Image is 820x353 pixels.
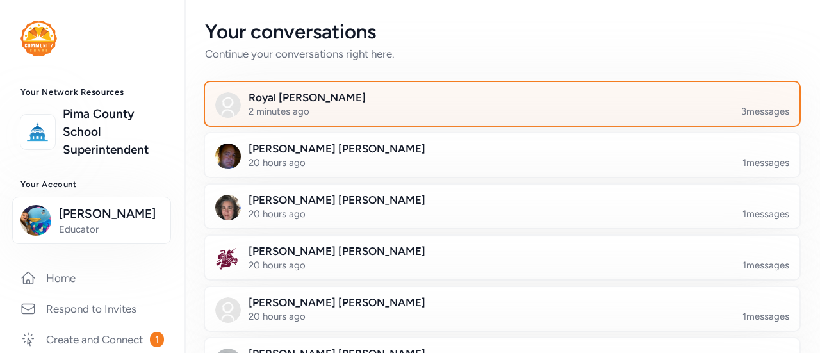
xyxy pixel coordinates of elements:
[63,105,164,159] a: Pima County School Superintendent
[59,205,163,223] span: [PERSON_NAME]
[10,264,174,292] a: Home
[205,21,799,44] div: Your conversations
[20,21,57,56] img: logo
[10,295,174,323] a: Respond to Invites
[20,179,164,190] h3: Your Account
[59,223,163,236] span: Educator
[24,118,52,146] img: logo
[150,332,164,347] span: 1
[12,197,171,244] button: [PERSON_NAME]Educator
[205,46,799,62] div: Continue your conversations right here.
[20,87,164,97] h3: Your Network Resources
